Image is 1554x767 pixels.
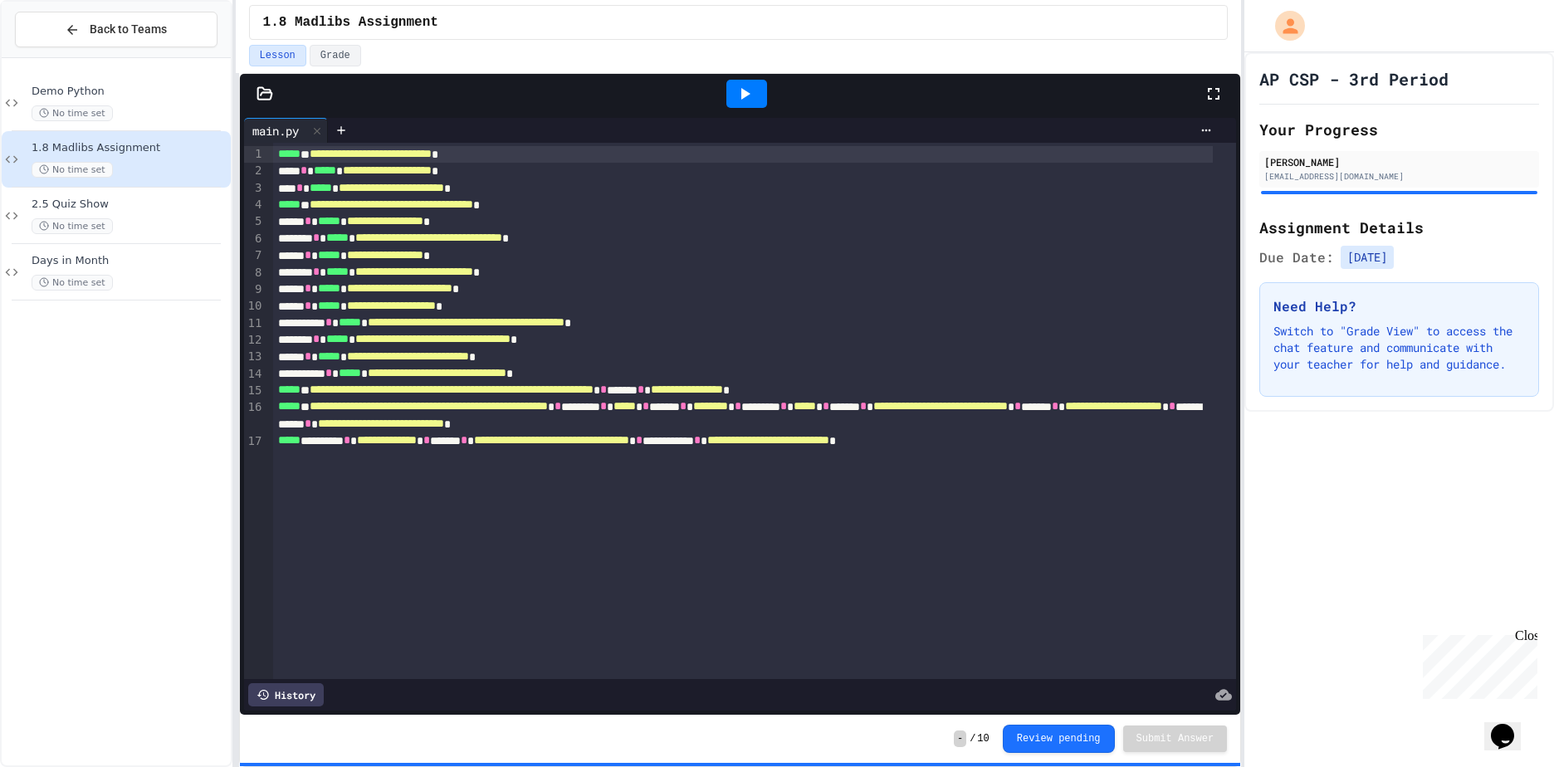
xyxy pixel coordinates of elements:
span: Days in Month [32,254,227,268]
div: [PERSON_NAME] [1264,154,1534,169]
span: No time set [32,218,113,234]
iframe: chat widget [1416,628,1537,699]
div: 1 [244,146,265,163]
span: / [970,732,975,745]
div: main.py [244,118,328,143]
div: 3 [244,180,265,197]
h1: AP CSP - 3rd Period [1259,67,1449,90]
div: 5 [244,213,265,230]
button: Grade [310,45,361,66]
div: [EMAIL_ADDRESS][DOMAIN_NAME] [1264,170,1534,183]
div: 14 [244,366,265,383]
div: 4 [244,197,265,213]
div: 12 [244,332,265,349]
span: No time set [32,275,113,291]
div: My Account [1258,7,1309,45]
span: 1.8 Madlibs Assignment [263,12,438,32]
h2: Assignment Details [1259,216,1539,239]
span: 1.8 Madlibs Assignment [32,141,227,155]
div: 13 [244,349,265,365]
h3: Need Help? [1273,296,1525,316]
div: 9 [244,281,265,298]
div: 16 [244,399,265,433]
span: Back to Teams [90,21,167,38]
button: Back to Teams [15,12,217,47]
span: Submit Answer [1136,732,1214,745]
span: Demo Python [32,85,227,99]
span: [DATE] [1341,246,1394,269]
span: No time set [32,105,113,121]
div: 8 [244,265,265,281]
iframe: chat widget [1484,701,1537,750]
div: main.py [244,122,307,139]
span: 10 [977,732,989,745]
div: 11 [244,315,265,332]
div: 17 [244,433,265,450]
div: Chat with us now!Close [7,7,115,105]
button: Review pending [1003,725,1115,753]
span: 2.5 Quiz Show [32,198,227,212]
h2: Your Progress [1259,118,1539,141]
div: 6 [244,231,265,247]
div: 10 [244,298,265,315]
p: Switch to "Grade View" to access the chat feature and communicate with your teacher for help and ... [1273,323,1525,373]
span: - [954,730,966,747]
button: Submit Answer [1123,725,1228,752]
div: 7 [244,247,265,264]
span: No time set [32,162,113,178]
span: Due Date: [1259,247,1334,267]
div: 2 [244,163,265,179]
div: 15 [244,383,265,399]
div: History [248,683,324,706]
button: Lesson [249,45,306,66]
